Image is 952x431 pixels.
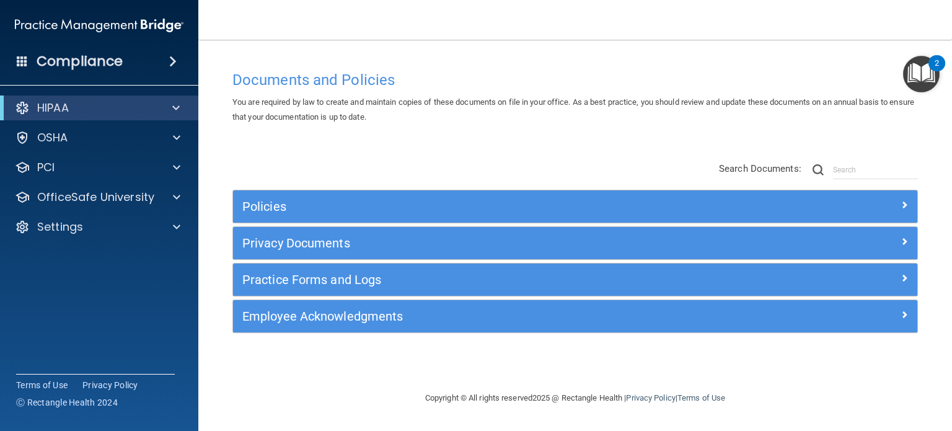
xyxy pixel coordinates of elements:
[242,309,737,323] h5: Employee Acknowledgments
[232,72,918,88] h4: Documents and Policies
[242,200,737,213] h5: Policies
[935,63,939,79] div: 2
[242,197,908,216] a: Policies
[242,233,908,253] a: Privacy Documents
[813,164,824,176] img: ic-search.3b580494.png
[37,100,69,115] p: HIPAA
[37,190,154,205] p: OfficeSafe University
[626,393,675,402] a: Privacy Policy
[16,379,68,391] a: Terms of Use
[15,130,180,145] a: OSHA
[242,270,908,290] a: Practice Forms and Logs
[15,100,180,115] a: HIPAA
[719,163,801,174] span: Search Documents:
[15,190,180,205] a: OfficeSafe University
[37,220,83,234] p: Settings
[82,379,138,391] a: Privacy Policy
[15,160,180,175] a: PCI
[349,378,801,418] div: Copyright © All rights reserved 2025 @ Rectangle Health | |
[903,56,940,92] button: Open Resource Center, 2 new notifications
[15,13,183,38] img: PMB logo
[677,393,725,402] a: Terms of Use
[242,236,737,250] h5: Privacy Documents
[242,273,737,287] h5: Practice Forms and Logs
[16,396,118,409] span: Ⓒ Rectangle Health 2024
[15,220,180,234] a: Settings
[833,161,918,179] input: Search
[232,97,914,122] span: You are required by law to create and maintain copies of these documents on file in your office. ...
[242,306,908,326] a: Employee Acknowledgments
[37,53,123,70] h4: Compliance
[37,160,55,175] p: PCI
[37,130,68,145] p: OSHA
